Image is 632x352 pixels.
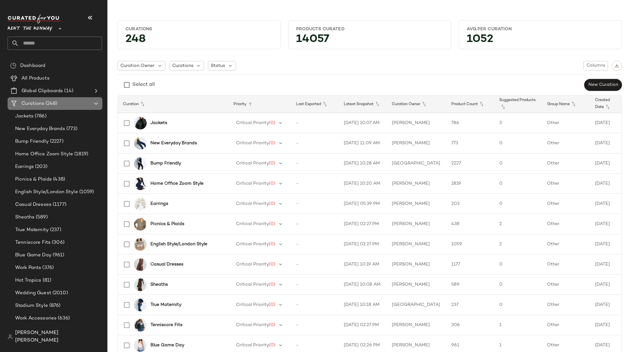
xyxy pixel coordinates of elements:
span: Critical Priority [236,302,269,307]
td: Other [542,234,590,254]
td: [DATE] 10:19 AM [339,254,387,275]
span: (237) [49,226,61,234]
span: (248) [44,100,57,107]
span: Critical Priority [236,343,269,348]
span: (636) [57,315,70,322]
b: True Maternity [150,301,181,308]
span: Tenniscore Fits [15,239,51,246]
td: [DATE] 10:28 AM [339,153,387,174]
div: Avg.per Curation [467,26,614,32]
img: CIAO31.jpg [134,258,147,271]
img: svg%3e [8,334,13,339]
span: Casual Dresses [15,201,52,208]
div: Products Curated [296,26,443,32]
span: (0) [269,141,275,146]
td: [DATE] [590,275,622,295]
b: Tenniscore Fits [150,322,182,328]
td: 438 [446,214,494,234]
td: [DATE] 11:09 AM [339,133,387,153]
span: (1059) [78,188,94,196]
td: 0 [494,133,542,153]
span: Curations [172,63,193,69]
td: [DATE] [590,113,622,133]
td: Other [542,113,590,133]
td: [DATE] [590,315,622,335]
td: [DATE] 10:07 AM [339,113,387,133]
img: MAO73.jpg [134,238,147,251]
b: Bump Friendly [150,160,181,167]
span: (0) [269,343,275,348]
td: 0 [494,295,542,315]
td: - [291,315,339,335]
span: (2010) [51,289,68,297]
td: 2 [494,234,542,254]
td: 0 [494,194,542,214]
td: [DATE] [590,153,622,174]
div: 248 [120,35,278,46]
span: Critical Priority [236,161,269,166]
td: Other [542,214,590,234]
b: English Style/London Style [150,241,207,248]
span: Critical Priority [236,141,269,146]
span: Jackets [15,113,33,120]
th: Last Exported [291,95,339,113]
td: [PERSON_NAME] [387,174,447,194]
span: Curation Owner [120,63,155,69]
td: 786 [446,113,494,133]
span: Picnics & Plaids [15,176,52,183]
th: Curation Owner [387,95,447,113]
td: - [291,275,339,295]
img: cfy_white_logo.C9jOOHJF.svg [8,15,61,23]
span: (81) [41,277,52,284]
div: Select all [132,81,155,89]
span: (203) [34,163,47,170]
span: New Everyday Brands [15,125,65,133]
b: Blue Game Day [150,342,184,349]
td: [DATE] 10:18 AM [339,295,387,315]
span: True Maternity [15,226,49,234]
td: 3 [494,113,542,133]
span: Hot Tropics [15,277,41,284]
td: - [291,153,339,174]
td: 0 [494,275,542,295]
td: 1177 [446,254,494,275]
span: (0) [269,262,275,267]
b: New Everyday Brands [150,140,197,146]
span: Stadium Style [15,302,48,309]
td: [DATE] 02:27 PM [339,234,387,254]
span: New Curation [588,82,618,87]
span: (2227) [49,138,64,145]
th: Product Count [446,95,494,113]
span: Dashboard [20,62,45,69]
img: JOE139.jpg [134,299,147,311]
td: Other [542,295,590,315]
td: [GEOGRAPHIC_DATA] [387,153,447,174]
img: SPR10.jpg [134,339,147,352]
b: Casual Dresses [150,261,183,268]
span: Wedding Guest [15,289,51,297]
td: - [291,214,339,234]
span: Curations [21,100,44,107]
span: (0) [269,302,275,307]
td: - [291,295,339,315]
span: (773) [65,125,78,133]
span: (0) [269,323,275,327]
span: (376) [41,264,54,271]
span: English Style/London Style [15,188,78,196]
td: [DATE] 10:20 AM [339,174,387,194]
b: Home Office Zoom Style [150,180,204,187]
img: LS218.jpg [134,198,147,210]
span: (306) [51,239,64,246]
td: 773 [446,133,494,153]
img: svg%3e [615,63,619,68]
td: Other [542,153,590,174]
td: [DATE] 02:27 PM [339,315,387,335]
td: [DATE] [590,295,622,315]
th: Group Name [542,95,590,113]
td: - [291,133,339,153]
td: [DATE] 02:27 PM [339,214,387,234]
img: svg%3e [10,63,16,69]
span: (1177) [52,201,66,208]
span: (438) [52,176,65,183]
td: [PERSON_NAME] [387,194,447,214]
